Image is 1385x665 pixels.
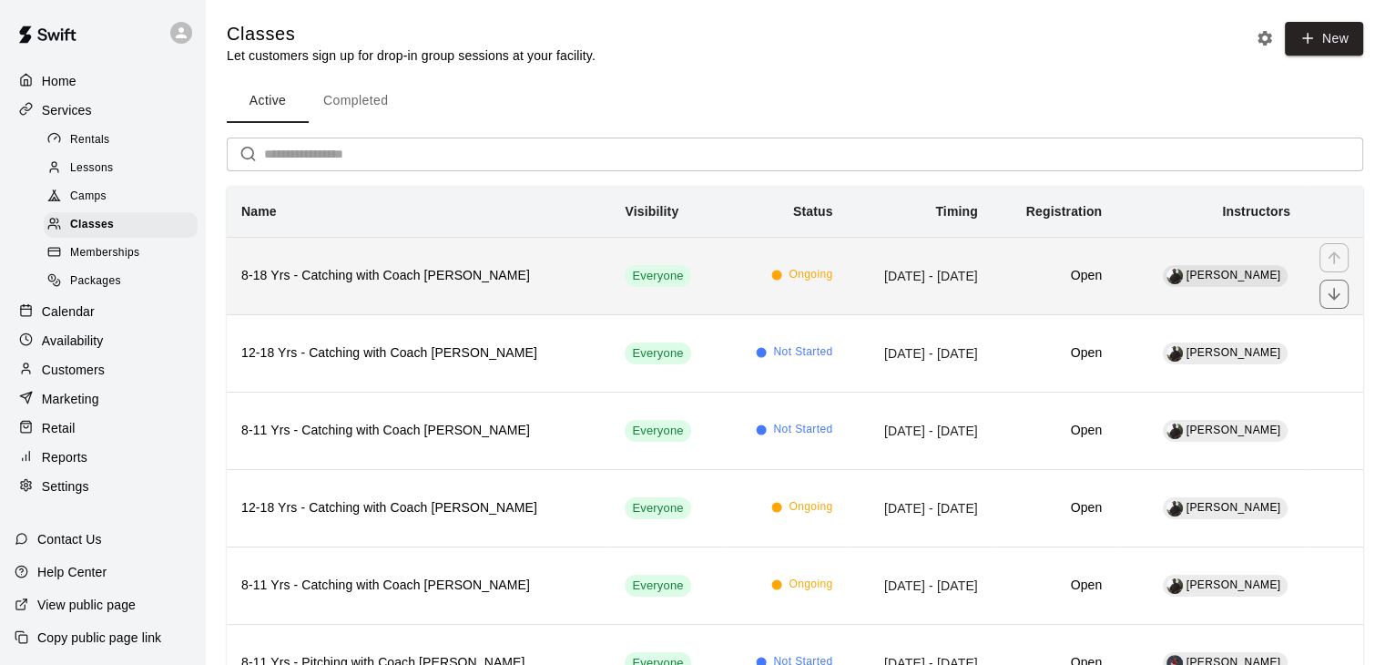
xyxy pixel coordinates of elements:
span: [PERSON_NAME] [1186,269,1281,281]
a: Memberships [44,240,205,268]
img: Jonta Brown [1166,345,1183,362]
a: Marketing [15,385,190,413]
h6: Open [1007,421,1102,441]
span: [PERSON_NAME] [1186,578,1281,591]
p: Marketing [42,390,99,408]
a: Settings [15,473,190,500]
span: Ongoing [789,576,832,594]
p: Reports [42,448,87,466]
h6: 8-18 Yrs - Catching with Coach [PERSON_NAME] [241,266,596,286]
span: Classes [70,216,114,234]
span: Not Started [773,343,832,362]
b: Registration [1026,204,1102,219]
h6: 12-18 Yrs - Catching with Coach [PERSON_NAME] [241,343,596,363]
div: Packages [44,269,198,294]
a: Lessons [44,154,205,182]
td: [DATE] - [DATE] [848,392,993,469]
a: Retail [15,414,190,442]
a: Reports [15,444,190,471]
img: Jonta Brown [1166,578,1183,594]
div: Memberships [44,240,198,266]
span: Not Started [773,421,832,439]
img: Jonta Brown [1166,423,1183,439]
h6: Open [1007,266,1102,286]
div: This service is visible to all of your customers [625,265,690,287]
td: [DATE] - [DATE] [848,469,993,547]
p: Customers [42,361,105,379]
span: Lessons [70,159,114,178]
button: Active [227,79,309,123]
div: This service is visible to all of your customers [625,575,690,597]
div: Jonta Brown [1166,268,1183,284]
a: Customers [15,356,190,384]
span: Everyone [625,268,690,285]
h6: 8-11 Yrs - Catching with Coach [PERSON_NAME] [241,421,596,441]
h6: 8-11 Yrs - Catching with Coach [PERSON_NAME] [241,576,596,596]
p: Help Center [37,563,107,581]
span: Ongoing [789,266,832,284]
a: Rentals [44,126,205,154]
h6: Open [1007,498,1102,518]
a: Services [15,97,190,124]
span: [PERSON_NAME] [1186,501,1281,514]
b: Name [241,204,277,219]
h6: Open [1007,343,1102,363]
button: move item down [1319,280,1349,309]
b: Timing [935,204,978,219]
p: Contact Us [37,530,102,548]
span: Rentals [70,131,110,149]
p: Copy public page link [37,629,161,647]
a: Classes [44,211,205,240]
button: New [1285,22,1363,56]
p: View public page [37,596,136,614]
span: Everyone [625,578,690,595]
p: Settings [42,477,89,496]
h6: Open [1007,576,1102,596]
div: This service is visible to all of your customers [625,420,690,442]
b: Visibility [625,204,678,219]
b: Status [793,204,833,219]
span: Packages [70,272,121,291]
a: Availability [15,327,190,354]
p: Let customers sign up for drop-in group sessions at your facility. [227,46,596,65]
div: This service is visible to all of your customers [625,497,690,519]
span: Ongoing [789,498,832,517]
div: Rentals [44,128,198,153]
button: Completed [309,79,402,123]
p: Services [42,101,92,119]
div: Lessons [44,156,198,181]
td: [DATE] - [DATE] [848,314,993,392]
p: Home [42,72,76,90]
div: Camps [44,184,198,210]
b: Instructors [1222,204,1290,219]
button: Classes settings [1251,25,1278,52]
span: Everyone [625,423,690,440]
p: Availability [42,332,104,350]
img: Jonta Brown [1166,500,1183,517]
div: This service is visible to all of your customers [625,343,690,364]
td: [DATE] - [DATE] [848,547,993,624]
a: Camps [44,183,205,211]
span: Everyone [625,500,690,517]
span: [PERSON_NAME] [1186,424,1281,436]
div: Classes [44,212,198,238]
h6: 12-18 Yrs - Catching with Coach [PERSON_NAME] [241,498,596,518]
span: Everyone [625,345,690,363]
span: [PERSON_NAME] [1186,346,1281,359]
span: Camps [70,188,107,206]
div: Calendar [15,298,190,325]
a: Home [15,67,190,95]
p: Retail [42,419,76,437]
